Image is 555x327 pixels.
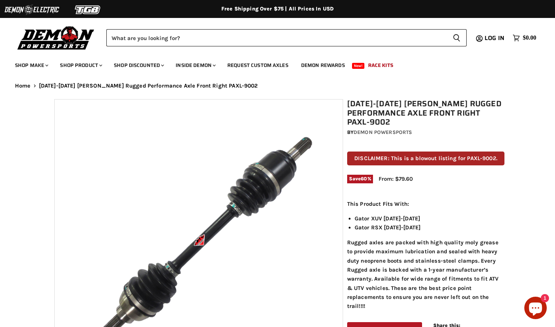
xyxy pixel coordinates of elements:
[379,175,413,182] span: From: $79.60
[485,33,504,43] span: Log in
[295,58,351,73] a: Demon Rewards
[108,58,169,73] a: Shop Discounted
[347,152,505,165] p: DISCLAIMER: This is a blowout listing for PAXL-9002.
[347,99,505,127] h1: [DATE]-[DATE] [PERSON_NAME] Rugged Performance Axle Front Right PAXL-9002
[522,297,549,321] inbox-online-store-chat: Shopify online store chat
[15,24,97,51] img: Demon Powersports
[352,63,365,69] span: New!
[54,58,107,73] a: Shop Product
[9,55,534,73] ul: Main menu
[481,35,509,42] a: Log in
[4,3,60,17] img: Demon Electric Logo 2
[355,223,505,232] li: Gator RSX [DATE]-[DATE]
[354,129,412,135] a: Demon Powersports
[523,34,536,42] span: $0.00
[363,58,399,73] a: Race Kits
[106,29,467,46] form: Product
[39,83,258,89] span: [DATE]-[DATE] [PERSON_NAME] Rugged Performance Axle Front Right PAXL-9002
[347,175,373,183] span: Save %
[509,33,540,43] a: $0.00
[15,83,31,89] a: Home
[347,128,505,137] div: by
[347,199,505,208] p: This Product Fits With:
[355,214,505,223] li: Gator XUV [DATE]-[DATE]
[170,58,220,73] a: Inside Demon
[222,58,294,73] a: Request Custom Axles
[447,29,467,46] button: Search
[361,176,367,181] span: 60
[60,3,116,17] img: TGB Logo 2
[347,199,505,311] div: Rugged axles are packed with high quality moly grease to provide maximum lubrication and sealed w...
[106,29,447,46] input: Search
[9,58,53,73] a: Shop Make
